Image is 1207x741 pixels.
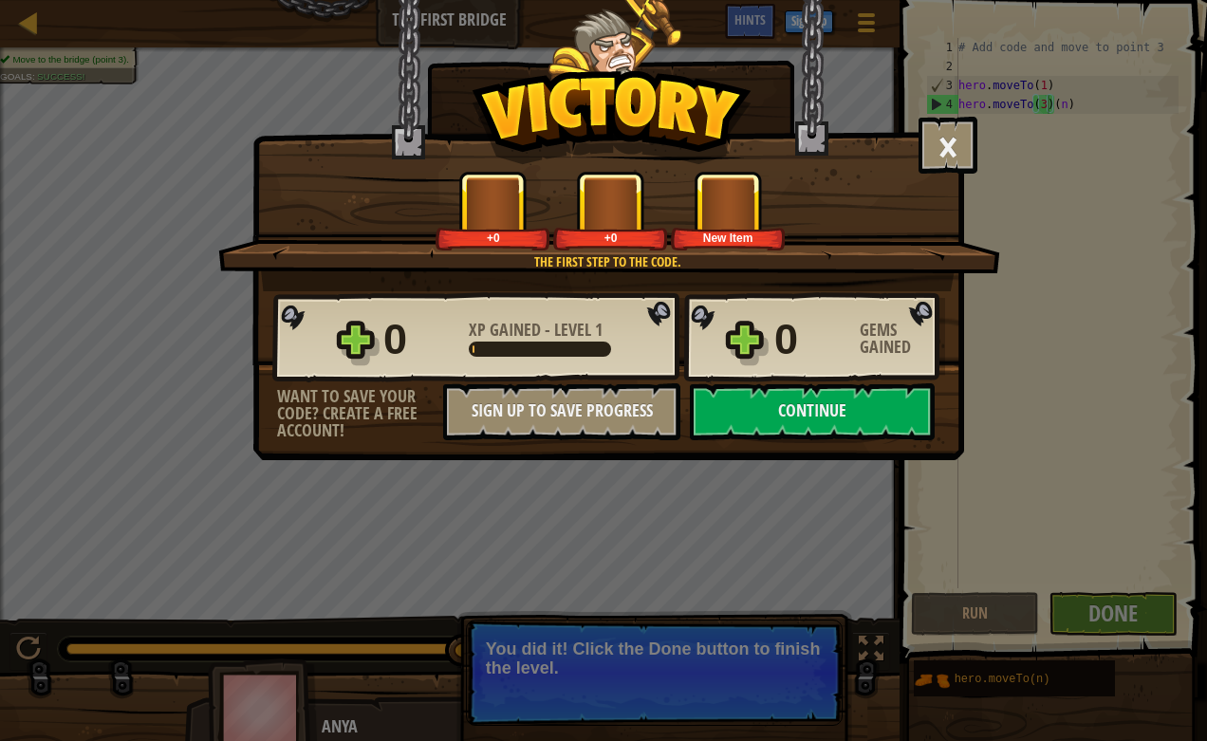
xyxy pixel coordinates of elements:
span: 1 [595,318,603,342]
button: Sign Up to Save Progress [443,383,680,440]
button: Continue [690,383,935,440]
div: Want to save your code? Create a free account! [277,388,443,439]
span: Level [550,318,595,342]
div: - [469,322,603,339]
div: The first step to the code. [308,252,907,271]
button: × [919,117,977,174]
img: Victory [472,70,752,165]
span: XP Gained [469,318,545,342]
div: +0 [439,231,547,245]
div: 0 [383,309,457,370]
div: Gems Gained [860,322,945,356]
div: New Item [675,231,782,245]
div: 0 [774,309,848,370]
div: +0 [557,231,664,245]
